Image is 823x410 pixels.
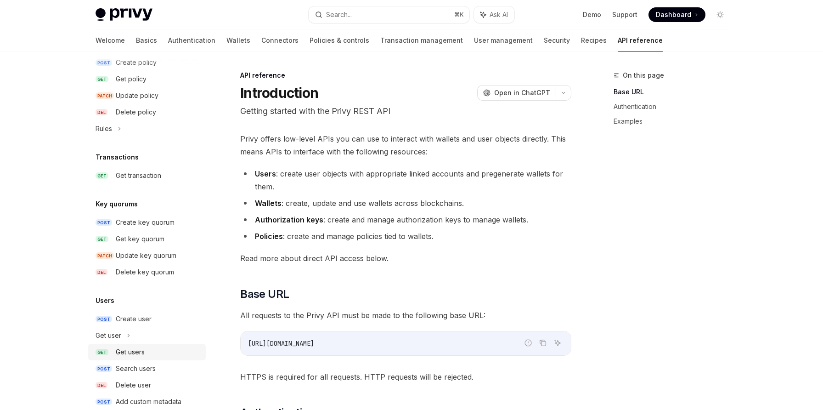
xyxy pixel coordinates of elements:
[226,29,250,51] a: Wallets
[240,132,571,158] span: Privy offers low-level APIs you can use to interact with wallets and user objects directly. This ...
[477,85,556,101] button: Open in ChatGPT
[88,214,206,231] a: POSTCreate key quorum
[116,74,147,85] div: Get policy
[88,104,206,120] a: DELDelete policy
[88,377,206,393] a: DELDelete user
[713,7,727,22] button: Toggle dark mode
[656,10,691,19] span: Dashboard
[96,92,114,99] span: PATCH
[88,247,206,264] a: PATCHUpdate key quorum
[96,382,107,389] span: DEL
[474,6,514,23] button: Ask AI
[116,107,156,118] div: Delete policy
[583,10,601,19] a: Demo
[261,29,299,51] a: Connectors
[96,295,114,306] h5: Users
[240,197,571,210] li: : create, update and use wallets across blockchains.
[537,337,549,349] button: Copy the contents from the code block
[310,29,369,51] a: Policies & controls
[116,250,176,261] div: Update key quorum
[168,29,215,51] a: Authentication
[248,339,314,347] span: [URL][DOMAIN_NAME]
[96,236,108,243] span: GET
[88,344,206,360] a: GETGet users
[255,199,282,208] strong: Wallets
[240,85,318,101] h1: Introduction
[454,11,464,18] span: ⌘ K
[116,267,174,278] div: Delete key quorum
[88,71,206,87] a: GETGet policy
[612,10,637,19] a: Support
[96,330,121,341] div: Get user
[240,252,571,265] span: Read more about direct API access below.
[96,365,112,372] span: POST
[240,230,571,243] li: : create and manage policies tied to wallets.
[648,7,705,22] a: Dashboard
[544,29,570,51] a: Security
[240,167,571,193] li: : create user objects with appropriate linked accounts and pregenerate wallets for them.
[240,309,571,322] span: All requests to the Privy API must be made to the following base URL:
[96,29,125,51] a: Welcome
[581,29,607,51] a: Recipes
[96,316,112,323] span: POST
[96,76,108,83] span: GET
[88,167,206,184] a: GETGet transaction
[88,360,206,377] a: POSTSearch users
[255,215,323,224] strong: Authorization keys
[522,337,534,349] button: Report incorrect code
[116,313,152,325] div: Create user
[474,29,533,51] a: User management
[88,264,206,280] a: DELDelete key quorum
[96,172,108,179] span: GET
[96,219,112,226] span: POST
[116,380,151,391] div: Delete user
[614,85,735,99] a: Base URL
[240,370,571,383] span: HTTPS is required for all requests. HTTP requests will be rejected.
[255,169,276,178] strong: Users
[552,337,564,349] button: Ask AI
[490,10,508,19] span: Ask AI
[116,396,181,407] div: Add custom metadata
[88,87,206,104] a: PATCHUpdate policy
[326,9,352,20] div: Search...
[116,233,164,245] div: Get key quorum
[116,90,158,101] div: Update policy
[96,252,114,259] span: PATCH
[96,199,138,210] h5: Key quorums
[88,311,206,327] a: POSTCreate user
[96,123,112,134] div: Rules
[88,231,206,247] a: GETGet key quorum
[240,287,289,302] span: Base URL
[240,105,571,118] p: Getting started with the Privy REST API
[614,99,735,114] a: Authentication
[96,109,107,116] span: DEL
[240,213,571,226] li: : create and manage authorization keys to manage wallets.
[116,363,156,374] div: Search users
[88,393,206,410] a: POSTAdd custom metadata
[96,8,152,21] img: light logo
[618,29,663,51] a: API reference
[116,170,161,181] div: Get transaction
[96,269,107,276] span: DEL
[96,152,139,163] h5: Transactions
[116,347,145,358] div: Get users
[240,71,571,80] div: API reference
[96,399,112,405] span: POST
[116,217,175,228] div: Create key quorum
[614,114,735,129] a: Examples
[136,29,157,51] a: Basics
[380,29,463,51] a: Transaction management
[96,349,108,356] span: GET
[623,70,664,81] span: On this page
[255,232,283,241] strong: Policies
[309,6,469,23] button: Search...⌘K
[494,88,550,97] span: Open in ChatGPT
